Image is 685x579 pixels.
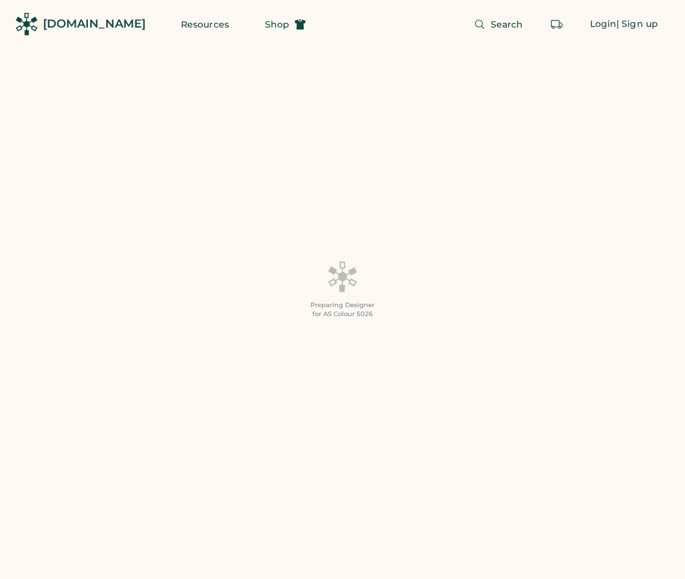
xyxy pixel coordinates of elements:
[544,12,570,37] button: Retrieve an order
[491,20,523,29] span: Search
[165,12,244,37] button: Resources
[43,16,146,32] div: [DOMAIN_NAME]
[310,301,375,319] div: Preparing Designer for AS Colour 5026
[249,12,321,37] button: Shop
[15,13,38,35] img: Rendered Logo - Screens
[616,18,658,31] div: | Sign up
[590,18,617,31] div: Login
[265,20,289,29] span: Shop
[459,12,539,37] button: Search
[327,260,358,292] img: Platens-Black-Loader-Spin-rich%20black.webp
